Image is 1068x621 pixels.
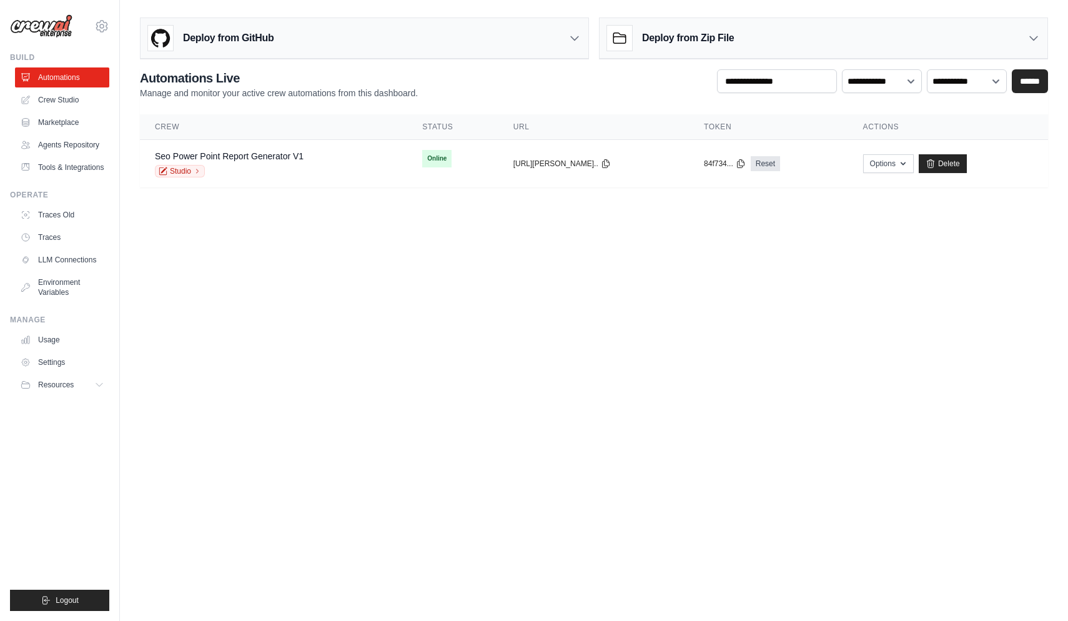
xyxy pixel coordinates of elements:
a: Tools & Integrations [15,157,109,177]
h2: Automations Live [140,69,418,87]
th: Actions [848,114,1048,140]
button: Logout [10,590,109,611]
th: URL [498,114,689,140]
button: [URL][PERSON_NAME].. [513,159,611,169]
img: Logo [10,14,72,38]
div: Manage [10,315,109,325]
a: Crew Studio [15,90,109,110]
div: Build [10,52,109,62]
span: Resources [38,380,74,390]
a: Marketplace [15,112,109,132]
h3: Deploy from GitHub [183,31,274,46]
span: Online [422,150,452,167]
th: Crew [140,114,407,140]
a: Settings [15,352,109,372]
a: Environment Variables [15,272,109,302]
img: GitHub Logo [148,26,173,51]
a: Traces Old [15,205,109,225]
p: Manage and monitor your active crew automations from this dashboard. [140,87,418,99]
a: Studio [155,165,205,177]
a: Usage [15,330,109,350]
a: Traces [15,227,109,247]
div: Operate [10,190,109,200]
button: 84f734... [704,159,746,169]
button: Options [863,154,914,173]
th: Token [689,114,848,140]
a: Agents Repository [15,135,109,155]
a: Automations [15,67,109,87]
a: Delete [919,154,967,173]
th: Status [407,114,498,140]
span: Logout [56,595,79,605]
h3: Deploy from Zip File [642,31,734,46]
a: Reset [751,156,780,171]
button: Resources [15,375,109,395]
a: Seo Power Point Report Generator V1 [155,151,304,161]
a: LLM Connections [15,250,109,270]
